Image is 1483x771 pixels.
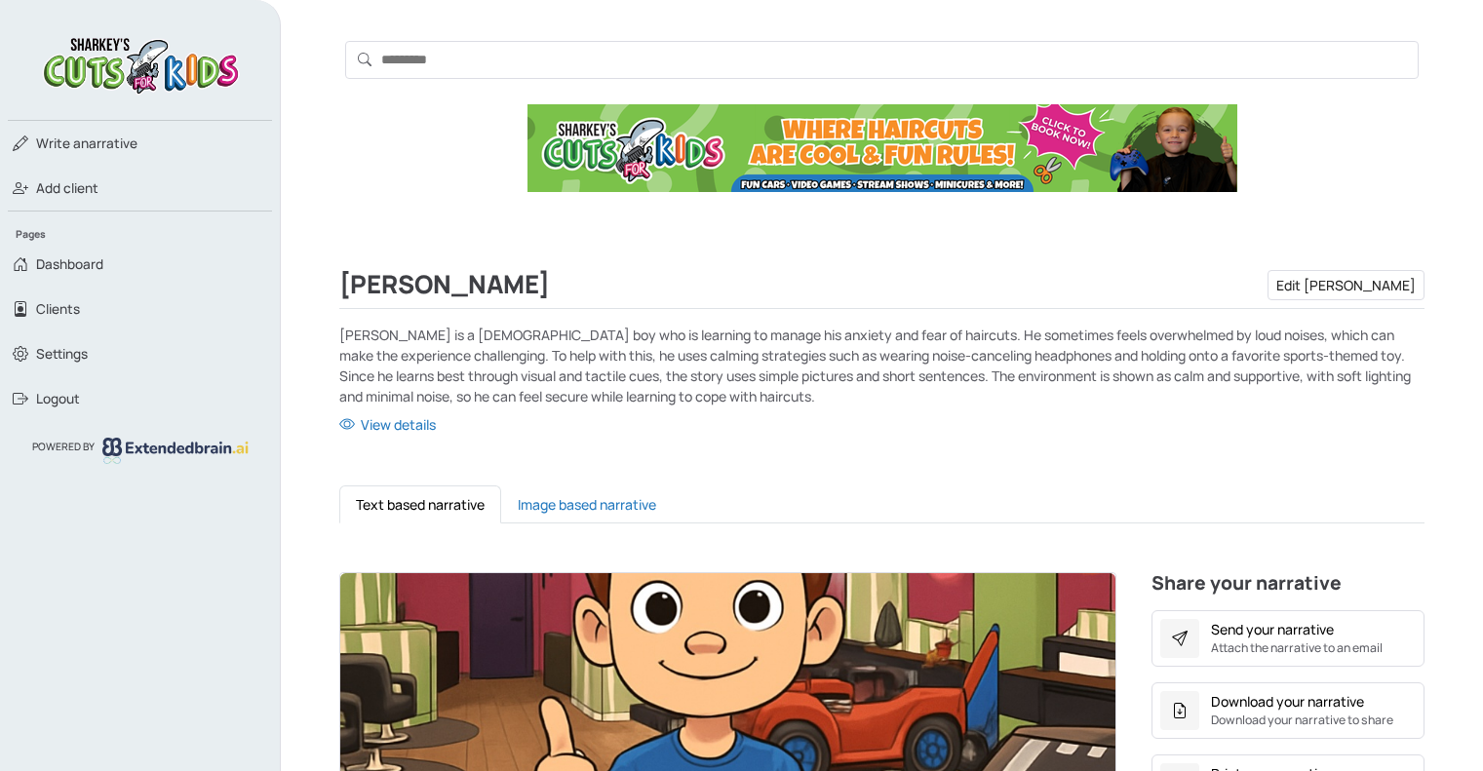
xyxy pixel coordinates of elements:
[36,344,88,364] span: Settings
[1268,270,1424,300] a: Edit [PERSON_NAME]
[36,389,80,408] span: Logout
[36,254,103,274] span: Dashboard
[1211,691,1364,712] div: Download your narrative
[339,414,1424,435] a: View details
[1151,610,1424,667] button: Send your narrativeAttach the narrative to an email
[1151,682,1424,739] button: Download your narrativeDownload your narrative to share
[501,485,673,523] button: Image based narrative
[339,325,1424,406] p: [PERSON_NAME] is a [DEMOGRAPHIC_DATA] boy who is learning to manage his anxiety and fear of hairc...
[102,438,249,463] img: logo
[339,485,501,523] button: Text based narrative
[36,299,80,319] span: Clients
[339,270,1424,300] div: [PERSON_NAME]
[527,104,1237,192] img: Ad Banner
[38,31,243,96] img: logo
[1211,619,1334,639] div: Send your narrative
[36,135,81,152] span: Write a
[1151,572,1424,602] h4: Share your narrative
[1211,712,1393,729] small: Download your narrative to share
[36,178,98,198] span: Add client
[36,134,137,153] span: narrative
[1211,639,1383,657] small: Attach the narrative to an email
